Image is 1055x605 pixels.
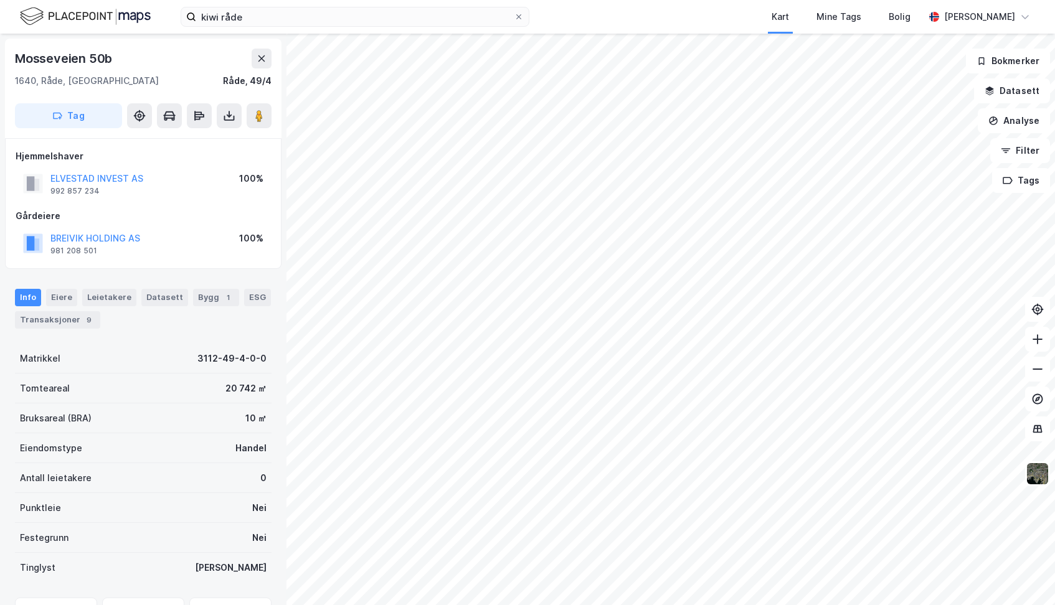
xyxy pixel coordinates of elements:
[50,186,100,196] div: 992 857 234
[196,7,514,26] input: Søk på adresse, matrikkel, gårdeiere, leietakere eller personer
[20,471,92,485] div: Antall leietakere
[222,291,234,304] div: 1
[141,289,188,306] div: Datasett
[225,381,267,396] div: 20 742 ㎡
[16,149,271,164] div: Hjemmelshaver
[20,351,60,366] div: Matrikkel
[193,289,239,306] div: Bygg
[16,209,271,223] div: Gårdeiere
[82,289,136,306] div: Leietakere
[20,6,151,27] img: logo.f888ab2527a4732fd821a326f86c7f29.svg
[15,73,159,88] div: 1640, Råde, [GEOGRAPHIC_DATA]
[239,171,263,186] div: 100%
[239,231,263,246] div: 100%
[990,138,1050,163] button: Filter
[223,73,272,88] div: Råde, 49/4
[15,103,122,128] button: Tag
[50,246,97,256] div: 981 208 501
[195,560,267,575] div: [PERSON_NAME]
[20,530,69,545] div: Festegrunn
[978,108,1050,133] button: Analyse
[252,500,267,515] div: Nei
[46,289,77,306] div: Eiere
[944,9,1015,24] div: [PERSON_NAME]
[993,545,1055,605] iframe: Chat Widget
[816,9,861,24] div: Mine Tags
[20,381,70,396] div: Tomteareal
[245,411,267,426] div: 10 ㎡
[772,9,789,24] div: Kart
[20,560,55,575] div: Tinglyst
[20,500,61,515] div: Punktleie
[992,168,1050,193] button: Tags
[83,314,95,326] div: 9
[974,78,1050,103] button: Datasett
[197,351,267,366] div: 3112-49-4-0-0
[15,289,41,306] div: Info
[993,545,1055,605] div: Kontrollprogram for chat
[244,289,271,306] div: ESG
[889,9,911,24] div: Bolig
[966,49,1050,73] button: Bokmerker
[20,441,82,456] div: Eiendomstype
[235,441,267,456] div: Handel
[15,49,115,68] div: Mosseveien 50b
[1026,462,1049,485] img: 9k=
[252,530,267,545] div: Nei
[260,471,267,485] div: 0
[15,311,100,329] div: Transaksjoner
[20,411,92,426] div: Bruksareal (BRA)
